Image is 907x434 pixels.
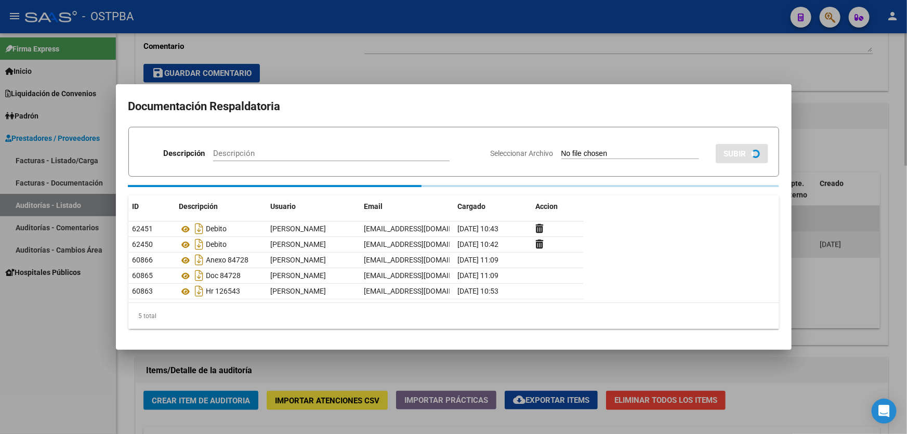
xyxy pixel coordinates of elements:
[271,225,326,233] span: [PERSON_NAME]
[163,148,205,160] p: Descripción
[179,220,262,237] div: Debito
[133,202,139,211] span: ID
[179,252,262,268] div: Anexo 84728
[133,240,153,248] span: 62450
[271,271,326,280] span: [PERSON_NAME]
[458,202,486,211] span: Cargado
[128,195,175,218] datatable-header-cell: ID
[360,195,454,218] datatable-header-cell: Email
[175,195,267,218] datatable-header-cell: Descripción
[133,256,153,264] span: 60866
[458,271,499,280] span: [DATE] 11:09
[532,195,584,218] datatable-header-cell: Accion
[364,287,480,295] span: [EMAIL_ADDRESS][DOMAIN_NAME]
[193,252,206,268] i: Descargar documento
[716,144,768,163] button: SUBIR
[364,256,480,264] span: [EMAIL_ADDRESS][DOMAIN_NAME]
[133,271,153,280] span: 60865
[193,236,206,253] i: Descargar documento
[458,287,499,295] span: [DATE] 10:53
[536,202,558,211] span: Accion
[133,287,153,295] span: 60863
[179,236,262,253] div: Debito
[872,399,897,424] div: Open Intercom Messenger
[133,225,153,233] span: 62451
[271,202,296,211] span: Usuario
[128,303,779,329] div: 5 total
[458,240,499,248] span: [DATE] 10:42
[364,271,480,280] span: [EMAIL_ADDRESS][DOMAIN_NAME]
[458,225,499,233] span: [DATE] 10:43
[458,256,499,264] span: [DATE] 11:09
[271,287,326,295] span: [PERSON_NAME]
[364,225,480,233] span: [EMAIL_ADDRESS][DOMAIN_NAME]
[193,220,206,237] i: Descargar documento
[724,149,746,159] span: SUBIR
[271,240,326,248] span: [PERSON_NAME]
[454,195,532,218] datatable-header-cell: Cargado
[179,283,262,299] div: Hr 126543
[364,240,480,248] span: [EMAIL_ADDRESS][DOMAIN_NAME]
[179,267,262,284] div: Doc 84728
[193,267,206,284] i: Descargar documento
[491,149,554,157] span: Seleccionar Archivo
[271,256,326,264] span: [PERSON_NAME]
[267,195,360,218] datatable-header-cell: Usuario
[128,97,779,116] h2: Documentación Respaldatoria
[193,283,206,299] i: Descargar documento
[179,202,218,211] span: Descripción
[364,202,383,211] span: Email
